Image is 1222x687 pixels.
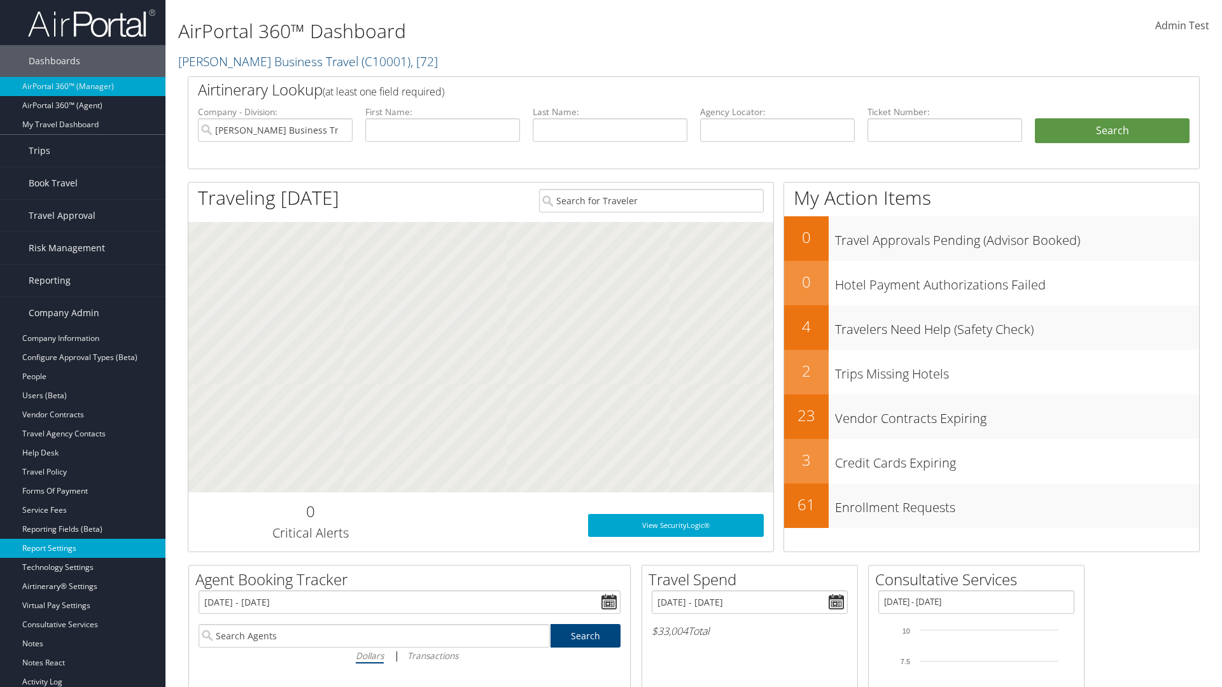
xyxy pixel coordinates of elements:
a: View SecurityLogic® [588,514,764,537]
h3: Travel Approvals Pending (Advisor Booked) [835,225,1199,249]
label: Last Name: [533,106,687,118]
span: Book Travel [29,167,78,199]
h2: 0 [198,501,423,522]
a: 23Vendor Contracts Expiring [784,394,1199,439]
a: Admin Test [1155,6,1209,46]
h3: Critical Alerts [198,524,423,542]
tspan: 7.5 [901,658,910,665]
a: Search [551,624,621,648]
span: $33,004 [652,624,688,638]
i: Transactions [407,649,458,662]
span: Trips [29,135,50,167]
h1: AirPortal 360™ Dashboard [178,18,866,45]
h2: 2 [784,360,829,382]
a: 3Credit Cards Expiring [784,439,1199,483]
span: ( C10001 ) [362,53,411,70]
label: Ticket Number: [867,106,1022,118]
h3: Hotel Payment Authorizations Failed [835,270,1199,294]
h2: 3 [784,449,829,471]
button: Search [1035,118,1190,144]
a: 0Travel Approvals Pending (Advisor Booked) [784,216,1199,261]
input: Search Agents [199,624,550,648]
span: Travel Approval [29,200,95,232]
span: Risk Management [29,232,105,264]
a: 61Enrollment Requests [784,483,1199,528]
h3: Trips Missing Hotels [835,359,1199,383]
label: Company - Division: [198,106,353,118]
h2: 4 [784,316,829,337]
h2: 0 [784,271,829,293]
span: , [ 72 ] [411,53,438,70]
h1: Traveling [DATE] [198,184,339,211]
a: [PERSON_NAME] Business Travel [178,53,438,70]
label: Agency Locator: [700,106,855,118]
h2: 23 [784,405,829,426]
a: 4Travelers Need Help (Safety Check) [784,305,1199,350]
h2: Airtinerary Lookup [198,79,1106,101]
span: Reporting [29,265,71,296]
span: Company Admin [29,297,99,329]
span: Admin Test [1155,18,1209,32]
h2: Travel Spend [649,569,857,590]
i: Dollars [356,649,384,662]
h3: Vendor Contracts Expiring [835,403,1199,427]
tspan: 10 [902,627,910,635]
input: Search for Traveler [539,189,764,212]
a: 2Trips Missing Hotels [784,350,1199,394]
h2: 0 [784,226,829,248]
label: First Name: [365,106,520,118]
h3: Credit Cards Expiring [835,448,1199,472]
h6: Total [652,624,848,638]
h3: Travelers Need Help (Safety Check) [835,314,1199,338]
div: | [199,648,621,663]
img: airportal-logo.png [28,8,155,38]
h3: Enrollment Requests [835,492,1199,517]
h2: Agent Booking Tracker [195,569,630,590]
span: Dashboards [29,45,80,77]
h2: Consultative Services [875,569,1084,590]
span: (at least one field required) [323,85,444,99]
a: 0Hotel Payment Authorizations Failed [784,261,1199,305]
h2: 61 [784,494,829,515]
h1: My Action Items [784,184,1199,211]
